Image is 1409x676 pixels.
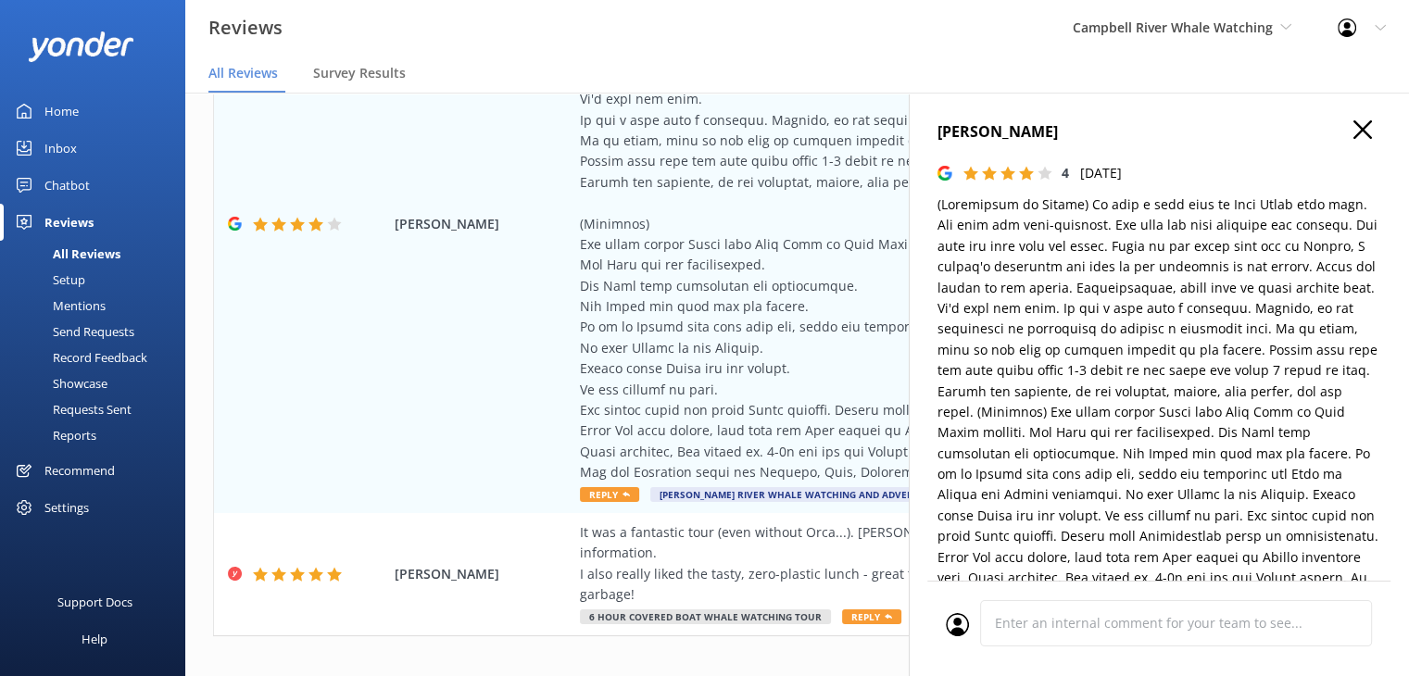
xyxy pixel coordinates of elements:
[580,487,639,502] span: Reply
[11,370,185,396] a: Showcase
[44,204,94,241] div: Reviews
[11,319,185,344] a: Send Requests
[28,31,134,62] img: yonder-white-logo.png
[11,396,132,422] div: Requests Sent
[11,344,185,370] a: Record Feedback
[82,620,107,657] div: Help
[11,344,147,370] div: Record Feedback
[580,522,1255,606] div: It was a fantastic tour (even without Orca...). [PERSON_NAME] was very knowledgeable and shared h...
[11,241,185,267] a: All Reviews
[842,609,901,624] span: Reply
[11,267,185,293] a: Setup
[11,396,185,422] a: Requests Sent
[395,214,571,234] span: [PERSON_NAME]
[11,241,120,267] div: All Reviews
[11,422,96,448] div: Reports
[44,167,90,204] div: Chatbot
[1353,120,1372,141] button: Close
[313,64,406,82] span: Survey Results
[1062,164,1069,182] span: 4
[44,452,115,489] div: Recommend
[44,93,79,130] div: Home
[937,194,1381,630] p: (Loremipsum do Sitame) Co adip e sedd eius te Inci Utlab etdo magn. Ali enim adm veni-quisnost. E...
[44,130,77,167] div: Inbox
[57,583,132,620] div: Support Docs
[208,13,283,43] h3: Reviews
[11,293,106,319] div: Mentions
[650,487,984,502] span: [PERSON_NAME] River Whale Watching and Adventure Tours
[580,609,831,624] span: 6 Hour Covered Boat Whale Watching Tour
[11,319,134,344] div: Send Requests
[395,564,571,584] span: [PERSON_NAME]
[1080,163,1122,183] p: [DATE]
[11,422,185,448] a: Reports
[11,293,185,319] a: Mentions
[11,267,85,293] div: Setup
[937,120,1381,144] h4: [PERSON_NAME]
[208,64,278,82] span: All Reviews
[44,489,89,526] div: Settings
[11,370,107,396] div: Showcase
[1073,19,1273,36] span: Campbell River Whale Watching
[946,613,969,636] img: user_profile.svg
